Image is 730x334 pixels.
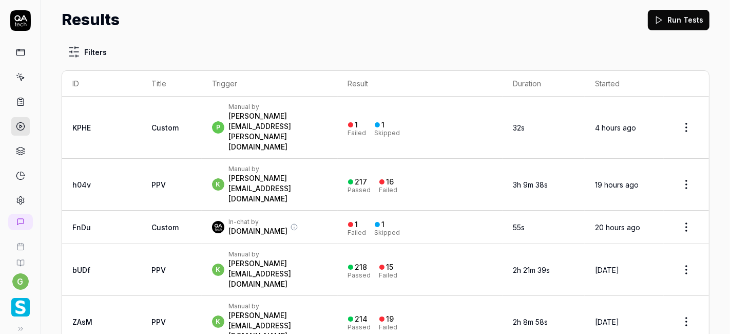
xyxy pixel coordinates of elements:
[228,226,287,236] div: [DOMAIN_NAME]
[212,121,224,134] span: p
[595,318,619,326] time: [DATE]
[513,266,550,274] time: 2h 21m 39s
[151,180,166,189] a: PPV
[4,290,36,319] button: Smartlinx Logo
[355,314,368,324] div: 214
[212,178,224,191] span: k
[595,266,619,274] time: [DATE]
[228,302,328,310] div: Manual by
[585,71,664,97] th: Started
[72,223,91,232] a: FnDu
[355,220,358,229] div: 1
[228,103,328,111] div: Manual by
[72,266,90,274] a: bUDf
[202,71,338,97] th: Trigger
[11,298,30,317] img: Smartlinx Logo
[382,120,385,129] div: 1
[290,222,299,232] button: More information
[375,130,400,136] div: Skipped
[228,250,328,258] div: Manual by
[375,230,400,236] div: Skipped
[228,218,287,226] div: In-chat by
[62,42,113,62] button: Filters
[348,272,371,279] div: Passed
[8,214,33,230] a: New conversation
[228,173,328,204] div: [PERSON_NAME][EMAIL_ADDRESS][DOMAIN_NAME]
[513,180,548,189] time: 3h 9m 38s
[72,318,92,326] a: ZAsM
[503,71,585,97] th: Duration
[595,223,640,232] time: 20 hours ago
[151,223,179,232] span: Custom
[151,266,166,274] a: PPV
[212,264,224,276] span: k
[12,273,29,290] button: g
[513,223,525,232] time: 55s
[348,130,367,136] div: Failed
[212,316,224,328] span: k
[355,263,368,272] div: 218
[513,318,548,326] time: 2h 8m 58s
[379,272,398,279] div: Failed
[379,324,398,330] div: Failed
[595,180,639,189] time: 19 hours ago
[62,71,141,97] th: ID
[151,318,166,326] a: PPV
[72,180,91,189] a: h04v
[387,263,394,272] div: 15
[387,177,394,187] div: 16
[228,258,328,289] div: [PERSON_NAME][EMAIL_ADDRESS][DOMAIN_NAME]
[355,177,368,187] div: 217
[648,10,709,30] button: Run Tests
[387,314,394,324] div: 19
[348,324,371,330] div: Passed
[4,234,36,251] a: Book a call with us
[72,123,91,132] a: KPHE
[228,111,328,152] div: [PERSON_NAME][EMAIL_ADDRESS][PERSON_NAME][DOMAIN_NAME]
[379,187,398,193] div: Failed
[348,230,367,236] div: Failed
[212,221,224,233] img: 7ccf6c19-61ad-4a6c-8811-018b02a1b829.jpg
[4,251,36,267] a: Documentation
[595,123,636,132] time: 4 hours ago
[62,8,120,31] h1: Results
[151,123,179,132] span: Custom
[228,165,328,173] div: Manual by
[355,120,358,129] div: 1
[382,220,385,229] div: 1
[141,71,202,97] th: Title
[348,187,371,193] div: Passed
[338,71,503,97] th: Result
[513,123,525,132] time: 32s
